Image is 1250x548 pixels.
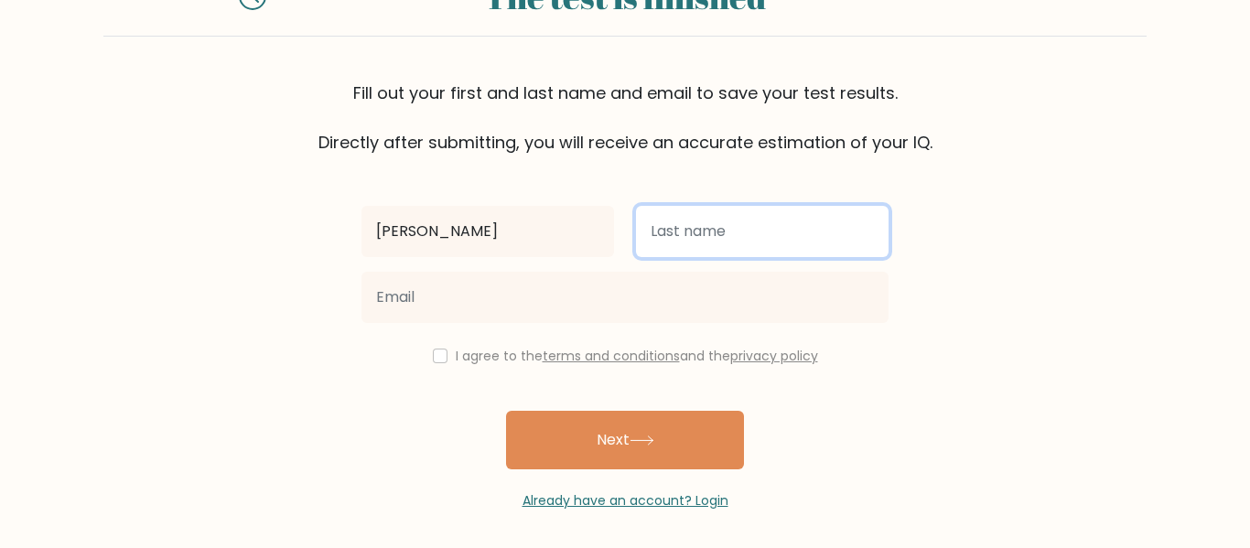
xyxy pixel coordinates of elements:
button: Next [506,411,744,469]
a: terms and conditions [543,347,680,365]
input: First name [361,206,614,257]
label: I agree to the and the [456,347,818,365]
input: Email [361,272,889,323]
div: Fill out your first and last name and email to save your test results. Directly after submitting,... [103,81,1147,155]
a: Already have an account? Login [523,491,728,510]
input: Last name [636,206,889,257]
a: privacy policy [730,347,818,365]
